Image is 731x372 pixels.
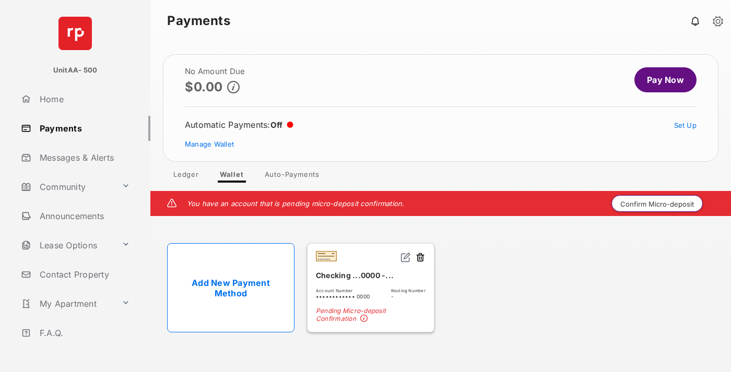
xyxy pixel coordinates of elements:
img: svg+xml;base64,PHN2ZyB4bWxucz0iaHR0cDovL3d3dy53My5vcmcvMjAwMC9zdmciIHdpZHRoPSI2NCIgaGVpZ2h0PSI2NC... [58,17,92,50]
a: My Apartment [17,291,117,316]
a: Community [17,174,117,199]
a: Messages & Alerts [17,145,150,170]
a: Payments [17,116,150,141]
a: Home [17,87,150,112]
a: F.A.Q. [17,320,150,345]
a: Contact Property [17,262,150,287]
strong: Payments [167,15,230,27]
a: Lease Options [17,233,117,258]
p: UnitAA- 500 [53,65,98,76]
a: Announcements [17,203,150,229]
